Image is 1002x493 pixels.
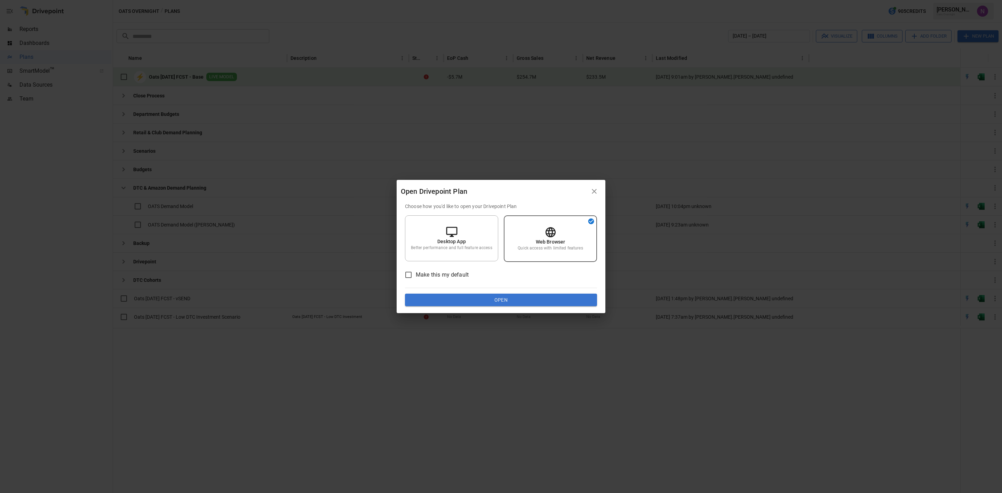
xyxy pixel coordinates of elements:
[401,186,587,197] div: Open Drivepoint Plan
[411,245,492,251] p: Better performance and full feature access
[518,245,583,251] p: Quick access with limited features
[437,238,466,245] p: Desktop App
[405,294,597,306] button: Open
[536,238,565,245] p: Web Browser
[416,271,469,279] span: Make this my default
[405,203,597,210] p: Choose how you'd like to open your Drivepoint Plan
